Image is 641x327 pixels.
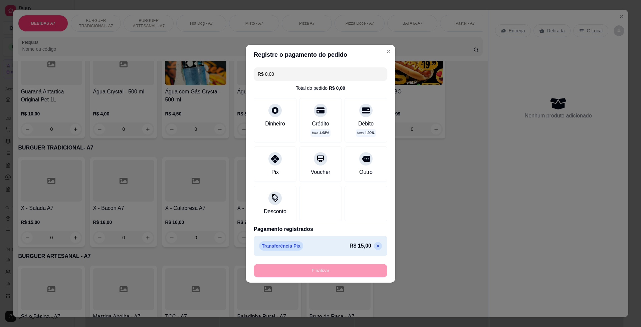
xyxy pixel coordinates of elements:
p: Pagamento registrados [254,225,387,233]
div: Outro [359,168,373,176]
div: Pix [271,168,279,176]
div: Desconto [264,208,286,216]
div: Débito [358,120,374,128]
div: Voucher [311,168,331,176]
p: taxa [357,130,374,135]
div: Total do pedido [296,85,345,91]
span: 1.99 % [365,130,374,135]
header: Registre o pagamento do pedido [246,45,395,65]
p: taxa [312,130,329,135]
div: Crédito [312,120,329,128]
span: 4.98 % [319,130,329,135]
div: Dinheiro [265,120,285,128]
p: R$ 15,00 [350,242,371,250]
button: Close [383,46,394,57]
div: R$ 0,00 [329,85,345,91]
input: Ex.: hambúrguer de cordeiro [258,67,383,81]
p: Transferência Pix [259,241,303,251]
